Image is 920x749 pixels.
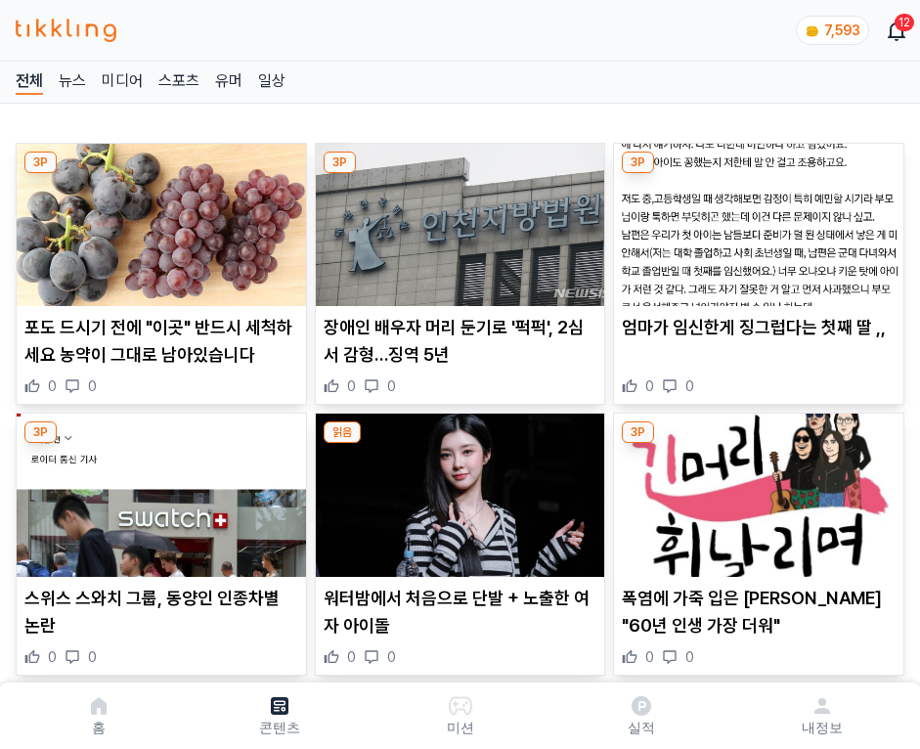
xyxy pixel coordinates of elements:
a: 전체 [16,69,43,95]
div: 읽음 워터밤에서 처음으로 단발 + 노출한 여자 아이돌 워터밤에서 처음으로 단발 + 노출한 여자 아이돌 0 0 [315,413,606,675]
span: 7,593 [824,22,860,38]
p: 포도 드시기 전에 "이곳" 반드시 세척하세요 농약이 그대로 남아있습니다 [24,314,298,369]
p: 실적 [628,718,655,737]
a: 미디어 [102,69,143,95]
img: 장애인 배우자 머리 둔기로 '퍽퍽', 2심서 감형…징역 5년 [316,144,605,306]
img: 포도 드시기 전에 "이곳" 반드시 세척하세요 농약이 그대로 남아있습니다 [17,144,306,306]
span: 0 [88,647,97,667]
span: 0 [48,376,57,396]
div: 3P [324,152,356,173]
div: 12 [895,14,914,31]
div: 3P [24,421,57,443]
span: 0 [645,647,654,667]
span: 0 [387,647,396,667]
img: coin [805,23,820,39]
a: 실적 [550,690,731,741]
span: 0 [685,647,694,667]
span: 0 [48,647,57,667]
div: 3P 스위스 스와치 그룹, 동양인 인종차별 논란 스위스 스와치 그룹, 동양인 인종차별 논란 0 0 [16,413,307,675]
p: 장애인 배우자 머리 둔기로 '퍽퍽', 2심서 감형…징역 5년 [324,314,597,369]
span: 0 [88,376,97,396]
img: 폭염에 가죽 입은 김태원 "60년 인생 가장 더워" [614,414,903,576]
img: 스위스 스와치 그룹, 동양인 인종차별 논란 [17,414,306,576]
div: 3P 포도 드시기 전에 "이곳" 반드시 세척하세요 농약이 그대로 남아있습니다 포도 드시기 전에 "이곳" 반드시 세척하세요 농약이 그대로 남아있습니다 0 0 [16,143,307,405]
div: 3P [622,152,654,173]
div: 3P 폭염에 가죽 입은 김태원 "60년 인생 가장 더워" 폭염에 가죽 입은 [PERSON_NAME] "60년 인생 가장 더워" 0 0 [613,413,904,675]
img: 워터밤에서 처음으로 단발 + 노출한 여자 아이돌 [316,414,605,576]
a: coin 7,593 [796,16,865,45]
button: 미션 [370,690,550,741]
p: 엄마가 임신한게 징그럽다는 첫째 딸 ,, [622,314,896,341]
a: 뉴스 [59,69,86,95]
span: 0 [347,376,356,396]
a: 스포츠 [158,69,199,95]
p: 폭염에 가죽 입은 [PERSON_NAME] "60년 인생 가장 더워" [622,585,896,639]
div: 읽음 [324,421,361,443]
img: 미션 [449,694,472,718]
a: 홈 [8,690,189,741]
div: 3P [24,152,57,173]
div: 3P 엄마가 임신한게 징그럽다는 첫째 딸 ,, 엄마가 임신한게 징그럽다는 첫째 딸 ,, 0 0 [613,143,904,405]
div: 3P [622,421,654,443]
div: 3P 장애인 배우자 머리 둔기로 '퍽퍽', 2심서 감형…징역 5년 장애인 배우자 머리 둔기로 '퍽퍽', 2심서 감형…징역 5년 0 0 [315,143,606,405]
p: 내정보 [802,718,843,737]
p: 미션 [447,718,474,737]
a: 콘텐츠 [189,690,370,741]
a: 12 [889,19,904,42]
a: 일상 [258,69,285,95]
p: 워터밤에서 처음으로 단발 + 노출한 여자 아이돌 [324,585,597,639]
a: 내정보 [731,690,912,741]
p: 스위스 스와치 그룹, 동양인 인종차별 논란 [24,585,298,639]
span: 0 [387,376,396,396]
span: 0 [645,376,654,396]
p: 콘텐츠 [259,718,300,737]
p: 홈 [92,718,106,737]
span: 0 [685,376,694,396]
img: 티끌링 [16,19,116,42]
a: 유머 [215,69,242,95]
span: 0 [347,647,356,667]
img: 엄마가 임신한게 징그럽다는 첫째 딸 ,, [614,144,903,306]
